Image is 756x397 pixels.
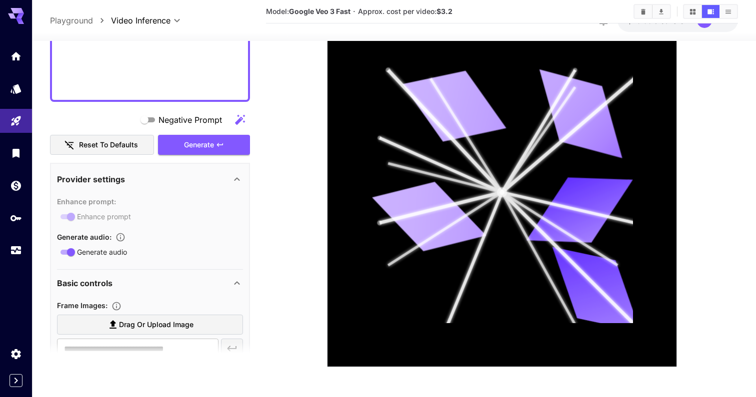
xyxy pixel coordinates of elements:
nav: breadcrumb [50,14,111,26]
div: Basic controls [57,272,243,296]
div: API Keys [10,212,22,224]
span: Negative Prompt [158,114,222,126]
label: Drag or upload image [57,315,243,335]
button: Clear videos [634,5,652,18]
span: Approx. cost per video: [358,7,452,15]
button: Expand sidebar [9,374,22,387]
b: Google Veo 3 Fast [289,7,350,15]
span: Drag or upload image [119,319,193,331]
span: Frame Images : [57,302,107,310]
div: Playground [10,115,22,127]
p: Provider settings [57,173,125,185]
button: Show videos in list view [719,5,737,18]
b: $3.2 [436,7,452,15]
div: Clear videosDownload All [633,4,671,19]
span: credits left [654,16,689,25]
div: Wallet [10,179,22,192]
span: Model: [266,7,350,15]
span: Generate audio [77,247,127,258]
div: Usage [10,244,22,257]
p: Basic controls [57,278,112,290]
span: Generate [184,139,214,151]
button: Reset to defaults [50,135,154,155]
div: Provider settings [57,167,243,191]
div: Settings [10,348,22,360]
button: Generate [158,135,250,155]
button: Upload frame images. [107,301,125,311]
button: Download All [652,5,670,18]
button: Show videos in grid view [684,5,701,18]
p: · [353,5,355,17]
span: Generate audio : [57,233,111,241]
div: Home [10,50,22,62]
span: $20.00 [627,16,654,25]
div: Show videos in grid viewShow videos in video viewShow videos in list view [683,4,738,19]
div: Library [10,147,22,159]
iframe: Chat Widget [706,349,756,397]
a: Playground [50,14,93,26]
span: Video Inference [111,14,170,26]
button: Show videos in video view [702,5,719,18]
div: Models [10,82,22,95]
